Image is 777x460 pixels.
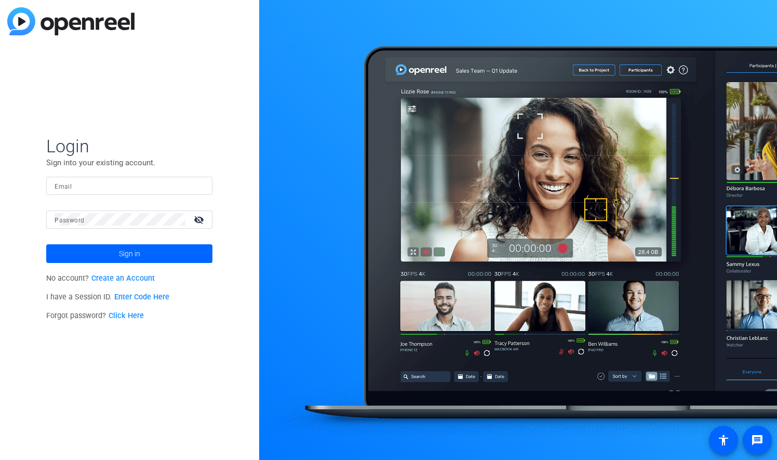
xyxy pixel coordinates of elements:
[46,135,212,157] span: Login
[55,179,204,192] input: Enter Email Address
[46,293,169,301] span: I have a Session ID.
[55,217,84,224] mat-label: Password
[91,274,155,283] a: Create an Account
[7,7,135,35] img: blue-gradient.svg
[55,183,72,190] mat-label: Email
[46,157,212,168] p: Sign into your existing account.
[751,434,763,446] mat-icon: message
[109,311,144,320] a: Click Here
[114,293,169,301] a: Enter Code Here
[46,244,212,263] button: Sign in
[46,311,144,320] span: Forgot password?
[187,212,212,227] mat-icon: visibility_off
[46,274,155,283] span: No account?
[717,434,730,446] mat-icon: accessibility
[119,241,140,267] span: Sign in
